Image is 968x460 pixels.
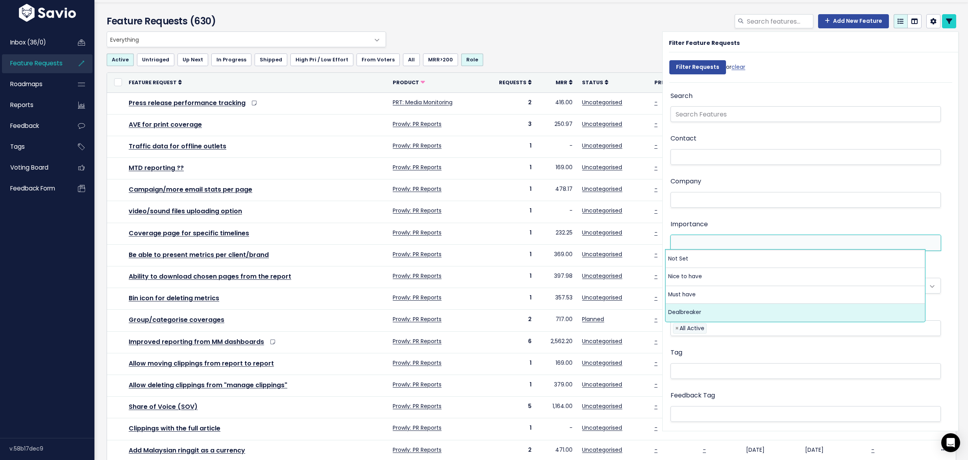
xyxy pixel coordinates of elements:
[536,114,578,136] td: 250.97
[393,337,442,345] a: Prowly: PR Reports
[536,223,578,244] td: 232.25
[556,79,567,86] span: MRR
[669,56,745,82] div: or
[129,79,177,86] span: Feature Request
[671,133,696,144] label: Contact
[582,229,622,236] a: Uncategorised
[582,142,622,150] a: Uncategorised
[671,176,701,187] label: Company
[536,310,578,331] td: 717.00
[129,359,274,368] a: Allow moving clippings from report to report
[536,92,578,114] td: 416.00
[393,359,442,367] a: Prowly: PR Reports
[129,272,291,281] a: Ability to download chosen pages from the report
[484,179,536,201] td: 1
[129,185,252,194] a: Campaign/more email stats per page
[654,294,658,301] a: -
[393,294,442,301] a: Prowly: PR Reports
[582,359,622,367] a: Uncategorised
[666,286,924,304] li: Must have
[129,78,182,86] a: Feature Request
[107,14,382,28] h4: Feature Requests (630)
[484,331,536,353] td: 6
[654,446,658,454] a: -
[703,446,706,454] a: -
[582,294,622,301] a: Uncategorised
[2,138,65,156] a: Tags
[654,359,658,367] a: -
[582,402,622,410] a: Uncategorised
[423,54,458,66] a: MRR>200
[536,201,578,223] td: -
[129,446,245,455] a: Add Malaysian ringgit as a currency
[582,207,622,214] a: Uncategorised
[582,163,622,171] a: Uncategorised
[675,323,679,333] span: ×
[666,250,924,268] li: Not Set
[403,54,420,66] a: All
[2,33,65,52] a: Inbox (36/0)
[484,266,536,288] td: 1
[499,79,526,86] span: Requests
[129,424,220,433] a: Clippings with the full article
[582,78,608,86] a: Status
[536,418,578,440] td: -
[129,120,202,129] a: AVE for print coverage
[654,315,658,323] a: -
[582,98,622,106] a: Uncategorised
[2,159,65,177] a: Voting Board
[10,38,46,46] span: Inbox (36/0)
[129,229,249,238] a: Coverage page for specific timelines
[536,288,578,310] td: 357.53
[536,331,578,353] td: 2,562.20
[393,185,442,193] a: Prowly: PR Reports
[137,54,174,66] a: Untriaged
[582,185,622,193] a: Uncategorised
[9,438,94,459] div: v.58b17dec9
[671,347,682,358] label: Tag
[582,250,622,258] a: Uncategorised
[129,294,219,303] a: Bin icon for deleting metrics
[582,272,622,280] a: Uncategorised
[536,136,578,157] td: -
[461,54,483,66] a: Role
[107,32,370,47] span: Everything
[393,402,442,410] a: Prowly: PR Reports
[393,207,442,214] a: Prowly: PR Reports
[129,250,269,259] a: Be able to present metrics per client/brand
[211,54,251,66] a: In Progress
[2,117,65,135] a: Feedback
[499,78,532,86] a: Requests
[556,78,573,86] a: MRR
[393,120,442,128] a: Prowly: PR Reports
[654,163,658,171] a: -
[393,79,419,86] span: Product
[129,315,224,324] a: Group/categorise coverages
[654,272,658,280] a: -
[393,142,442,150] a: Prowly: PR Reports
[671,106,941,122] input: Search Features
[671,91,693,102] label: Search
[129,381,287,390] a: Allow deleting clippings from "manage clippings"
[10,142,25,151] span: Tags
[107,54,956,66] ul: Filter feature requests
[393,250,442,258] a: Prowly: PR Reports
[673,323,707,334] li: All Active
[2,54,65,72] a: Feature Requests
[129,142,226,151] a: Traffic data for offline outlets
[484,244,536,266] td: 1
[393,272,442,280] a: Prowly: PR Reports
[654,120,658,128] a: -
[10,184,55,192] span: Feedback form
[357,54,400,66] a: From Voters
[129,337,264,346] a: Improved reporting from MM dashboards
[484,310,536,331] td: 2
[107,54,134,66] a: Active
[582,120,622,128] a: Uncategorised
[941,433,960,452] div: Open Intercom Messenger
[484,114,536,136] td: 3
[536,244,578,266] td: 369.00
[582,337,622,345] a: Uncategorised
[393,315,442,323] a: Prowly: PR Reports
[671,219,708,230] label: Importance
